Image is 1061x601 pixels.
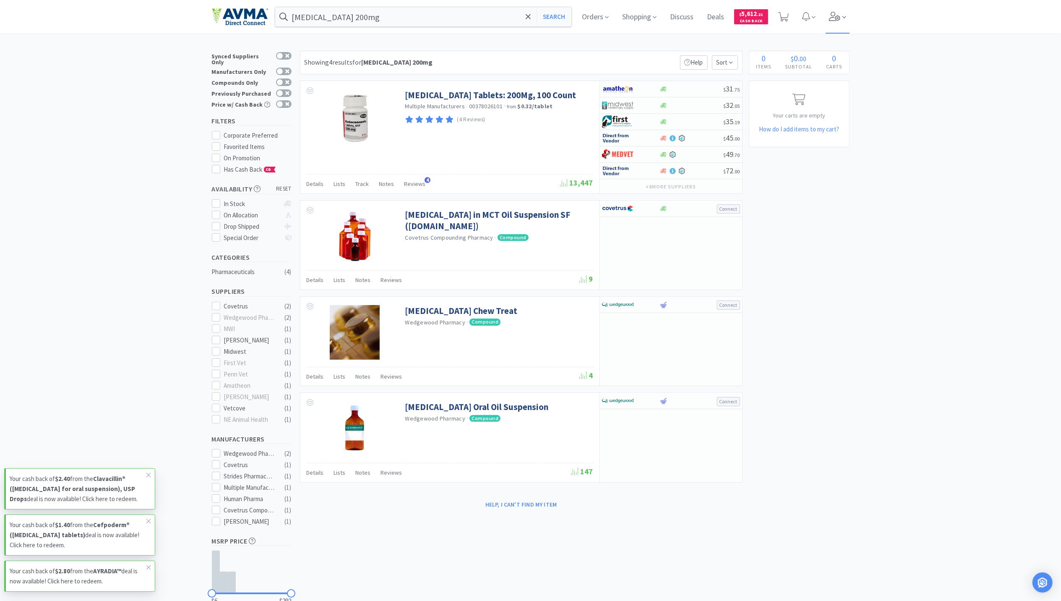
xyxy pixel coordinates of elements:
[285,381,292,391] div: ( 1 )
[602,148,633,161] img: bdd3c0f4347043b9a893056ed883a29a_120.png
[717,300,740,310] button: Connect
[10,475,135,503] strong: Clavacillin® ([MEDICAL_DATA] for oral suspension), USP Drops
[602,395,633,407] img: e40baf8987b14801afb1611fffac9ca4_8.png
[334,469,346,476] span: Lists
[724,103,726,109] span: $
[734,103,740,109] span: . 05
[457,115,485,124] p: (4 Reviews)
[362,58,433,66] strong: [MEDICAL_DATA] 200mg
[794,53,798,63] span: 0
[724,84,740,94] span: 31
[379,180,394,188] span: Notes
[276,185,292,193] span: reset
[469,319,501,325] span: Compound
[405,319,466,326] a: Wedgewood Pharmacy
[749,63,778,71] h4: Items
[285,505,292,515] div: ( 1 )
[224,347,276,357] div: Midwest
[328,89,382,144] img: b327b0386388485187b298a93da414ae_140805.jpeg
[381,276,402,284] span: Reviews
[734,86,740,93] span: . 75
[224,324,276,334] div: MWI
[560,178,593,188] span: 13,447
[467,415,468,422] span: ·
[307,276,324,284] span: Details
[224,335,276,345] div: [PERSON_NAME]
[212,100,272,107] div: Price w/ Cash Back
[381,373,402,380] span: Reviews
[10,474,146,504] p: Your cash back of from the deal is now available! Click here to redeem.
[285,392,292,402] div: ( 1 )
[330,305,379,360] img: 5600f876f9f64d5dafeb45c748313a76_297721.jpeg
[602,202,633,215] img: 77fca1acd8b6420a9015268ca798ef17_1.png
[356,373,371,380] span: Notes
[602,165,633,177] img: c67096674d5b41e1bca769e75293f8dd_19.png
[224,392,276,402] div: [PERSON_NAME]
[800,55,806,63] span: 00
[791,55,794,63] span: $
[212,287,292,296] h5: Suppliers
[224,233,279,243] div: Special Order
[425,177,430,183] span: 4
[224,381,276,391] div: Amatheon
[717,397,740,406] button: Connect
[224,131,292,141] div: Corporate Preferred
[724,149,740,159] span: 49
[224,449,276,459] div: Wedgewood Pharmacy
[724,152,726,158] span: $
[749,124,849,134] h5: How do I add items to my cart?
[212,267,280,277] div: Pharmaceuticals
[819,63,849,71] h4: Carts
[739,12,741,17] span: $
[328,209,382,264] img: ac997d8458314959bd2cba31b2e5f707_542233.jpeg
[498,234,529,241] span: Compound
[285,460,292,470] div: ( 1 )
[356,469,371,476] span: Notes
[405,234,493,241] a: Covetrus Compounding Pharmacy
[739,19,763,24] span: Cash Back
[224,403,276,413] div: Vetcove
[495,234,496,241] span: ·
[224,369,276,379] div: Penn Vet
[212,89,272,97] div: Previously Purchased
[212,52,272,65] div: Synced Suppliers Only
[602,115,633,128] img: 67d67680309e4a0bb49a5ff0391dcc42_6.png
[212,8,268,26] img: e4e33dab9f054f5782a47901c742baa9_102.png
[212,253,292,262] h5: Categories
[353,58,433,66] span: for
[602,83,633,95] img: 3331a67d23dc422aa21b1ec98afbf632_11.png
[724,168,726,175] span: $
[724,117,740,126] span: 35
[724,133,740,143] span: 45
[224,415,276,425] div: NE Animal Health
[224,199,279,209] div: In Stock
[405,305,518,316] a: [MEDICAL_DATA] Chew Treat
[667,13,697,21] a: Discuss
[724,100,740,110] span: 32
[285,335,292,345] div: ( 1 )
[275,7,572,26] input: Search by item, sku, manufacturer, ingredient, size...
[749,111,849,120] p: Your carts are empty
[285,358,292,368] div: ( 1 )
[224,301,276,311] div: Covetrus
[55,521,70,529] strong: $1.40
[285,517,292,527] div: ( 1 )
[734,136,740,142] span: . 00
[224,142,292,152] div: Favorited Items
[334,180,346,188] span: Lists
[469,102,503,110] span: 00378026101
[356,180,369,188] span: Track
[224,222,279,232] div: Drop Shipped
[285,471,292,481] div: ( 1 )
[285,494,292,504] div: ( 1 )
[328,401,382,456] img: d860909fcec346a3bbd2dfea1b528244_588208.png
[778,63,819,71] h4: Subtotal
[405,401,549,413] a: [MEDICAL_DATA] Oral Oil Suspension
[212,78,272,86] div: Compounds Only
[712,55,738,70] span: Sort
[212,68,272,75] div: Manufacturers Only
[704,13,727,21] a: Deals
[285,301,292,311] div: ( 2 )
[602,298,633,311] img: e40baf8987b14801afb1611fffac9ca4_8.png
[224,358,276,368] div: First Vet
